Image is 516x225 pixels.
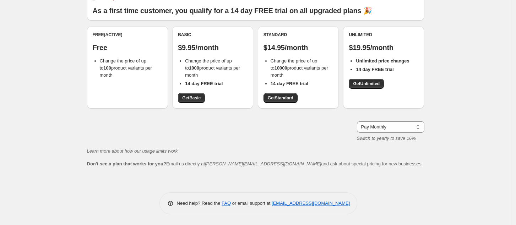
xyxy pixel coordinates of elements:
[189,65,199,71] b: 1000
[100,58,152,78] span: Change the price of up to product variants per month
[178,93,205,103] a: GetBasic
[178,43,248,52] p: $9.95/month
[87,148,178,154] a: Learn more about how our usage limits work
[272,201,350,206] a: [EMAIL_ADDRESS][DOMAIN_NAME]
[271,58,328,78] span: Change the price of up to product variants per month
[205,161,321,166] a: [PERSON_NAME][EMAIL_ADDRESS][DOMAIN_NAME]
[357,136,416,141] i: Switch to yearly to save 16%
[185,81,223,86] b: 14 day FREE trial
[353,81,380,87] span: Get Unlimited
[275,65,287,71] b: 10000
[93,32,162,38] div: Free (Active)
[87,161,422,166] span: Email us directly at and ask about special pricing for new businesses
[103,65,111,71] b: 100
[356,58,409,64] b: Unlimited price changes
[231,201,272,206] span: or email support at
[222,201,231,206] a: FAQ
[87,161,166,166] b: Don't see a plan that works for you?
[349,79,384,89] a: GetUnlimited
[356,67,393,72] b: 14 day FREE trial
[182,95,201,101] span: Get Basic
[185,58,240,78] span: Change the price of up to product variants per month
[271,81,308,86] b: 14 day FREE trial
[268,95,293,101] span: Get Standard
[178,32,248,38] div: Basic
[264,43,333,52] p: $14.95/month
[349,43,418,52] p: $19.95/month
[264,93,298,103] a: GetStandard
[349,32,418,38] div: Unlimited
[93,43,162,52] p: Free
[93,7,372,15] b: As a first time customer, you qualify for a 14 day FREE trial on all upgraded plans 🎉
[264,32,333,38] div: Standard
[177,201,222,206] span: Need help? Read the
